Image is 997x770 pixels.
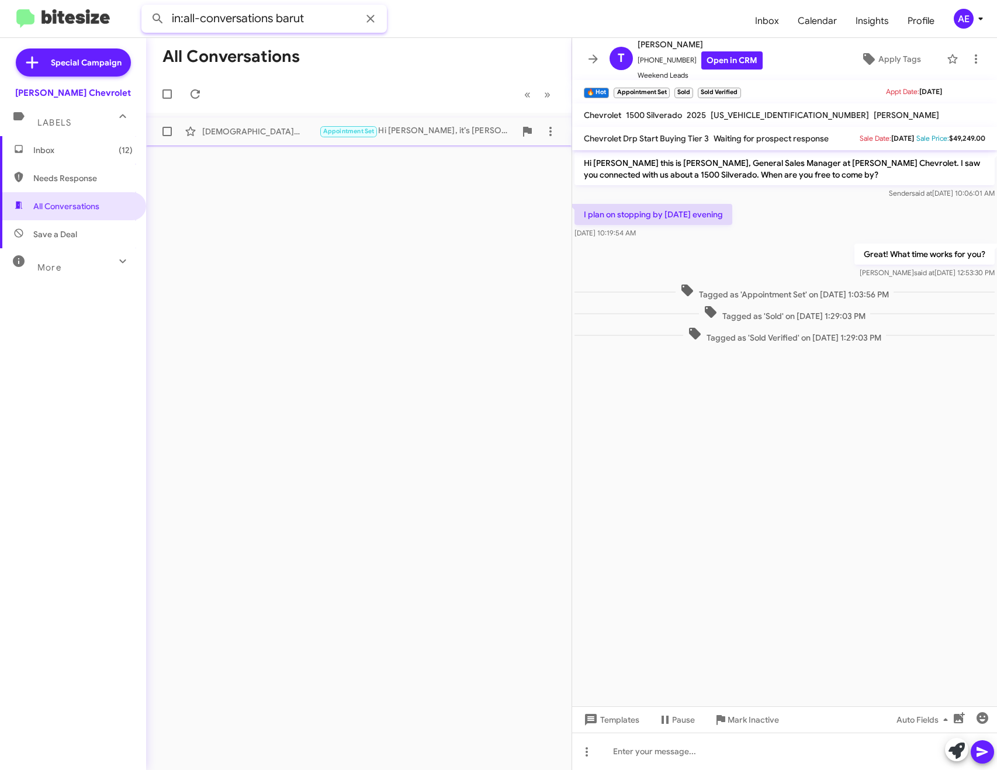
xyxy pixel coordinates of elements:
[788,4,846,38] a: Calendar
[574,228,636,237] span: [DATE] 10:19:54 AM
[683,327,886,344] span: Tagged as 'Sold Verified' on [DATE] 1:29:03 PM
[698,88,740,98] small: Sold Verified
[202,126,319,137] div: [DEMOGRAPHIC_DATA][PERSON_NAME]
[704,709,788,730] button: Mark Inactive
[574,204,732,225] p: I plan on stopping by [DATE] evening
[33,144,133,156] span: Inbox
[16,48,131,77] a: Special Campaign
[746,4,788,38] a: Inbox
[33,228,77,240] span: Save a Deal
[944,9,984,29] button: AE
[672,709,695,730] span: Pause
[517,82,538,106] button: Previous
[544,87,551,102] span: »
[891,134,914,143] span: [DATE]
[711,110,869,120] span: [US_VEHICLE_IDENTIFICATION_NUMBER]
[840,48,941,70] button: Apply Tags
[33,172,133,184] span: Needs Response
[919,87,942,96] span: [DATE]
[319,124,515,138] div: Hi [PERSON_NAME], it’s [PERSON_NAME] at [PERSON_NAME] Chevrolet. Only one weekend left in our Jul...
[33,200,99,212] span: All Conversations
[638,51,763,70] span: [PHONE_NUMBER]
[914,268,934,277] span: said at
[912,189,932,197] span: said at
[889,189,995,197] span: Sender [DATE] 10:06:01 AM
[581,709,639,730] span: Templates
[141,5,387,33] input: Search
[614,88,669,98] small: Appointment Set
[896,709,953,730] span: Auto Fields
[51,57,122,68] span: Special Campaign
[524,87,531,102] span: «
[37,262,61,273] span: More
[916,134,949,143] span: Sale Price:
[854,244,995,265] p: Great! What time works for you?
[878,48,921,70] span: Apply Tags
[714,133,829,144] span: Waiting for prospect response
[674,88,693,98] small: Sold
[572,709,649,730] button: Templates
[649,709,704,730] button: Pause
[638,70,763,81] span: Weekend Leads
[15,87,131,99] div: [PERSON_NAME] Chevrolet
[162,47,300,66] h1: All Conversations
[687,110,706,120] span: 2025
[537,82,558,106] button: Next
[846,4,898,38] a: Insights
[323,127,375,135] span: Appointment Set
[574,152,995,185] p: Hi [PERSON_NAME] this is [PERSON_NAME], General Sales Manager at [PERSON_NAME] Chevrolet. I saw y...
[898,4,944,38] a: Profile
[119,144,133,156] span: (12)
[860,134,891,143] span: Sale Date:
[638,37,763,51] span: [PERSON_NAME]
[584,110,621,120] span: Chevrolet
[699,305,870,322] span: Tagged as 'Sold' on [DATE] 1:29:03 PM
[874,110,939,120] span: [PERSON_NAME]
[37,117,71,128] span: Labels
[584,133,709,144] span: Chevrolet Drp Start Buying Tier 3
[518,82,558,106] nav: Page navigation example
[584,88,609,98] small: 🔥 Hot
[860,268,995,277] span: [PERSON_NAME] [DATE] 12:53:30 PM
[676,283,894,300] span: Tagged as 'Appointment Set' on [DATE] 1:03:56 PM
[887,709,962,730] button: Auto Fields
[886,87,919,96] span: Appt Date:
[954,9,974,29] div: AE
[949,134,985,143] span: $49,249.00
[728,709,779,730] span: Mark Inactive
[701,51,763,70] a: Open in CRM
[618,49,625,68] span: T
[626,110,682,120] span: 1500 Silverado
